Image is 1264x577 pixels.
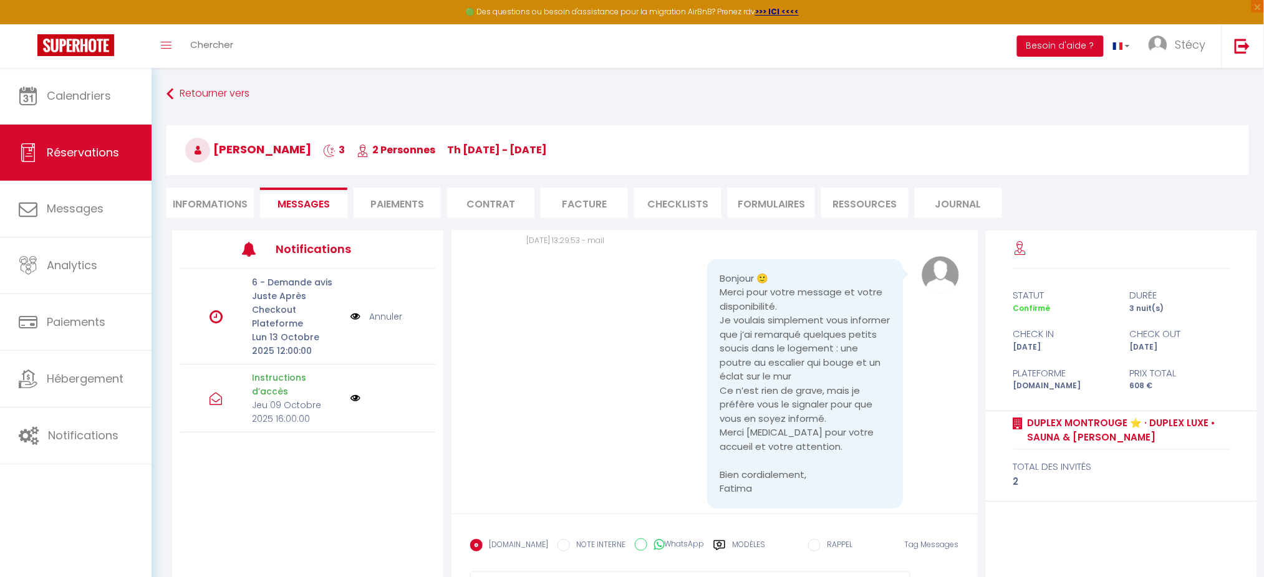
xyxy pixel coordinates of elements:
[541,188,628,218] li: Facture
[354,188,441,218] li: Paiements
[252,398,342,426] p: Jeu 09 Octobre 2025 16:00:00
[323,143,345,157] span: 3
[1122,341,1238,353] div: [DATE]
[1013,474,1230,489] div: 2
[647,538,704,552] label: WhatsApp
[732,539,765,561] label: Modèles
[252,330,342,358] p: Lun 13 Octobre 2025 12:00:00
[1122,327,1238,341] div: check out
[728,188,815,218] li: FORMULAIRES
[47,314,105,330] span: Paiements
[1005,327,1121,341] div: check in
[47,201,104,216] span: Messages
[47,145,119,160] span: Réservations
[357,143,435,157] span: 2 Personnes
[483,539,548,553] label: [DOMAIN_NAME]
[1122,288,1238,303] div: durée
[1149,36,1167,54] img: ...
[1235,38,1250,54] img: logout
[1017,36,1104,57] button: Besoin d'aide ?
[48,427,118,443] span: Notifications
[37,34,114,56] img: Super Booking
[1013,303,1051,313] span: Confirmé
[276,235,382,263] h3: Notifications
[821,188,909,218] li: Ressources
[1023,416,1230,445] a: Duplex Montrouge ⭐️ · Duplex Luxe • Sauna & [PERSON_NAME]
[47,371,123,386] span: Hébergement
[1005,341,1121,353] div: [DATE]
[277,197,330,211] span: Messages
[1122,303,1238,315] div: 3 nuit(s)
[447,188,534,218] li: Contrat
[181,24,243,68] a: Chercher
[190,38,233,51] span: Chercher
[252,371,342,398] p: Instructions d’accès
[166,188,254,218] li: Informations
[720,272,890,496] pre: Bonjour 🙂 Merci pour votre message et votre disponibilité. Je voulais simplement vous informer qu...
[1122,366,1238,381] div: Prix total
[166,83,1249,105] a: Retourner vers
[821,539,852,553] label: RAPPEL
[1139,24,1222,68] a: ... Stécy
[1005,380,1121,392] div: [DOMAIN_NAME]
[922,256,959,293] img: avatar.png
[252,275,342,330] p: 6 - Demande avis Juste Après Checkout Plateforme
[350,310,360,323] img: NO IMAGE
[905,539,959,550] span: Tag Messages
[526,235,604,246] span: [DATE] 13:29:53 - mail
[1122,380,1238,392] div: 608 €
[915,188,1002,218] li: Journal
[370,310,403,323] a: Annuler
[350,393,360,403] img: NO IMAGE
[447,143,547,157] span: Th [DATE] - [DATE]
[1013,459,1230,474] div: total des invités
[755,6,799,17] a: >>> ICI <<<<
[1005,366,1121,381] div: Plateforme
[47,88,111,103] span: Calendriers
[570,539,625,553] label: NOTE INTERNE
[634,188,721,218] li: CHECKLISTS
[185,141,311,157] span: [PERSON_NAME]
[47,257,97,273] span: Analytics
[1005,288,1121,303] div: statut
[1175,37,1206,52] span: Stécy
